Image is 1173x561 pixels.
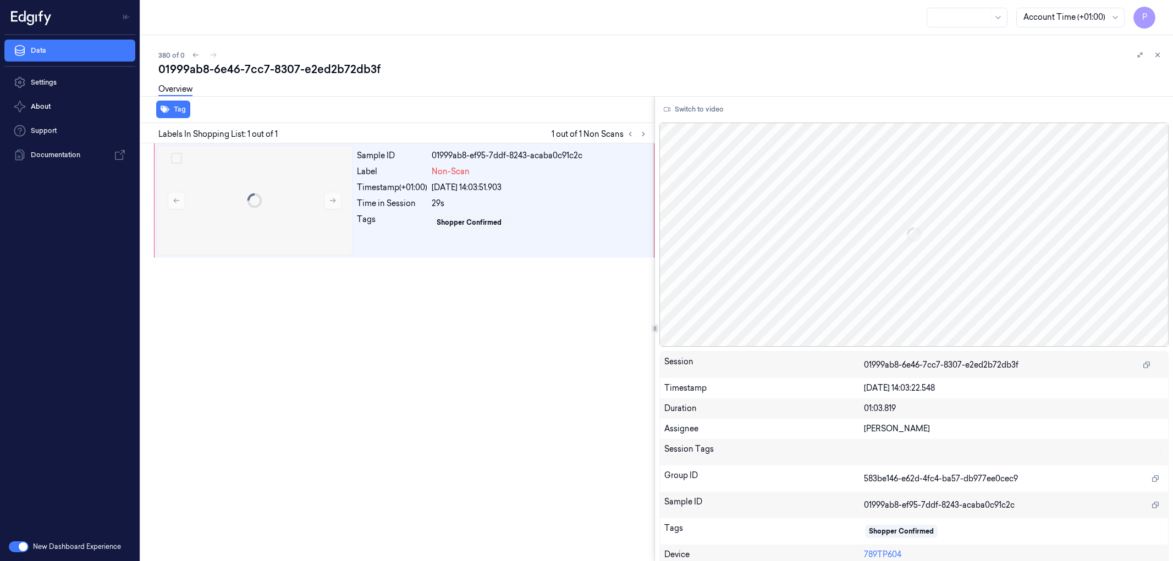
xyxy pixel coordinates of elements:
button: Switch to video [659,101,728,118]
div: Shopper Confirmed [869,526,934,536]
div: Timestamp [664,382,864,394]
div: [DATE] 14:03:51.903 [432,182,647,193]
div: Tags [357,214,427,231]
div: Shopper Confirmed [437,218,502,227]
div: 01999ab8-ef95-7ddf-8243-acaba0c91c2c [432,150,647,162]
button: Tag [156,101,190,118]
div: 29s [432,198,647,209]
a: Documentation [4,144,135,166]
div: [DATE] 14:03:22.548 [864,382,1164,394]
div: Duration [664,403,864,414]
button: About [4,96,135,118]
span: 1 out of 1 Non Scans [552,127,650,141]
div: Time in Session [357,198,427,209]
div: Tags [664,523,864,540]
button: P [1133,7,1155,29]
div: 789TP604 [864,549,1164,560]
span: Labels In Shopping List: 1 out of 1 [158,129,278,140]
div: Session Tags [664,443,864,461]
span: 01999ab8-6e46-7cc7-8307-e2ed2b72db3f [864,359,1018,371]
div: Assignee [664,423,864,435]
a: Settings [4,71,135,93]
div: Timestamp (+01:00) [357,182,427,193]
div: 01999ab8-6e46-7cc7-8307-e2ed2b72db3f [158,62,1164,77]
div: [PERSON_NAME] [864,423,1164,435]
div: Sample ID [357,150,427,162]
div: Group ID [664,470,864,487]
div: Label [357,166,427,177]
a: Overview [158,84,192,96]
button: Select row [171,153,182,164]
span: Non-Scan [432,166,470,177]
div: Sample ID [664,496,864,514]
a: Data [4,40,135,62]
span: 380 of 0 [158,51,185,60]
button: Toggle Navigation [118,8,135,26]
span: 01999ab8-ef95-7ddf-8243-acaba0c91c2c [864,499,1015,511]
div: Device [664,549,864,560]
div: Session [664,356,864,374]
div: 01:03.819 [864,403,1164,414]
a: Support [4,120,135,142]
span: 583be146-e62d-4fc4-ba57-db977ee0cec9 [864,473,1018,485]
